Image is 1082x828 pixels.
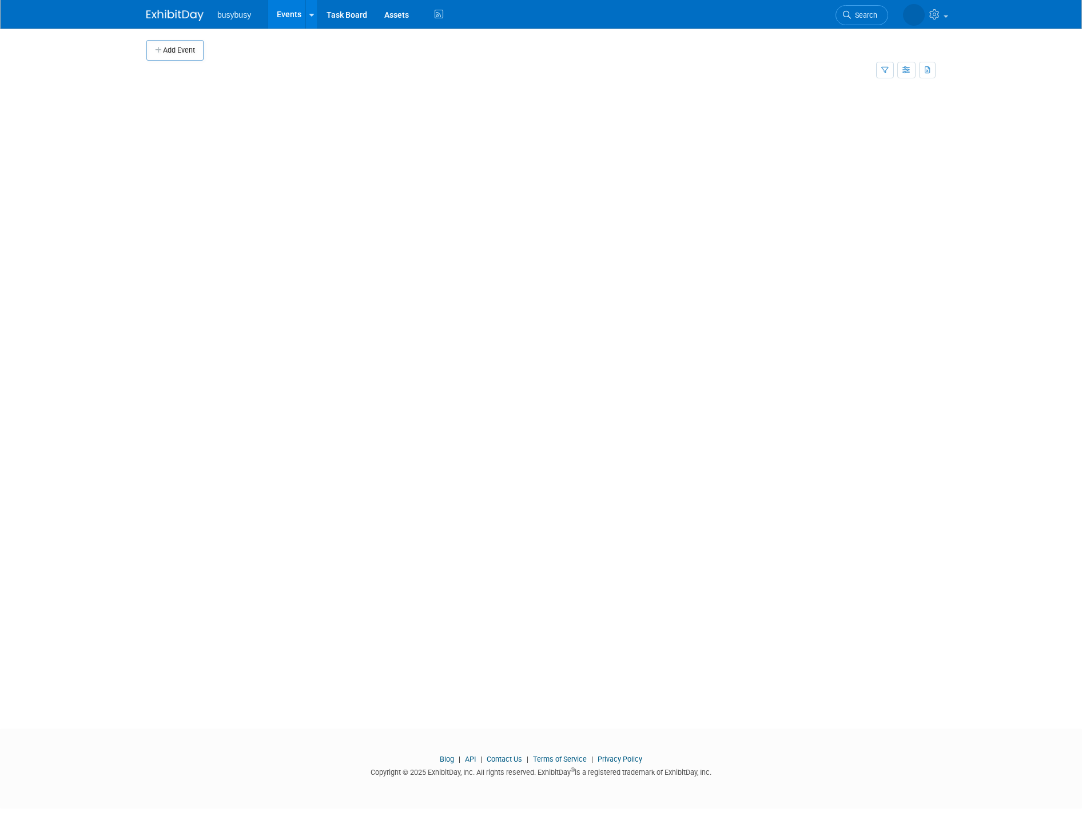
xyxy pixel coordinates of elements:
[598,755,642,763] a: Privacy Policy
[487,755,522,763] a: Contact Us
[571,767,575,773] sup: ®
[903,4,925,26] img: Braden Gillespie
[533,755,587,763] a: Terms of Service
[217,10,251,19] span: busybusy
[465,755,476,763] a: API
[588,755,596,763] span: |
[836,5,888,25] a: Search
[440,755,454,763] a: Blog
[851,11,877,19] span: Search
[146,10,204,21] img: ExhibitDay
[456,755,463,763] span: |
[478,755,485,763] span: |
[146,40,204,61] button: Add Event
[524,755,531,763] span: |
